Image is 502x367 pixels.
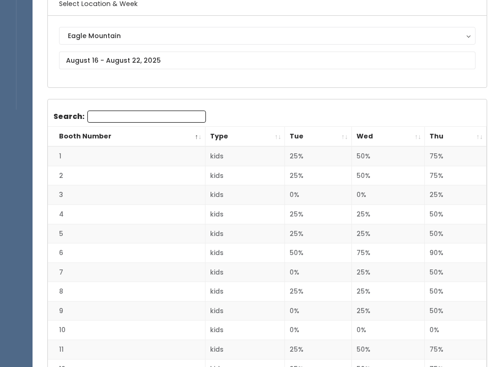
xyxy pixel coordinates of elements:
td: 25% [285,166,352,186]
td: 25% [351,205,425,225]
button: Eagle Mountain [59,27,476,45]
td: 50% [425,301,487,321]
td: 0% [285,301,352,321]
td: 50% [285,244,352,263]
td: 50% [425,282,487,302]
td: kids [205,341,284,360]
td: 25% [351,301,425,321]
th: Type: activate to sort column ascending [205,127,284,147]
td: 10 [48,321,205,341]
td: 0% [351,321,425,341]
td: kids [205,205,284,225]
td: kids [205,263,284,282]
td: kids [205,224,284,244]
td: 0% [351,186,425,205]
td: 0% [285,186,352,205]
td: 7 [48,263,205,282]
td: 4 [48,205,205,225]
td: kids [205,244,284,263]
td: 3 [48,186,205,205]
td: 2 [48,166,205,186]
td: 25% [285,224,352,244]
td: 25% [285,341,352,360]
td: kids [205,166,284,186]
td: 25% [351,224,425,244]
td: 25% [351,263,425,282]
th: Booth Number: activate to sort column descending [48,127,205,147]
td: 75% [425,341,487,360]
th: Tue: activate to sort column ascending [285,127,352,147]
td: 25% [285,147,352,166]
td: kids [205,282,284,302]
td: kids [205,321,284,341]
td: 75% [425,166,487,186]
td: 50% [351,147,425,166]
td: 90% [425,244,487,263]
td: 1 [48,147,205,166]
td: kids [205,301,284,321]
td: 50% [351,341,425,360]
td: 50% [425,263,487,282]
th: Thu: activate to sort column ascending [425,127,487,147]
td: 11 [48,341,205,360]
td: 25% [351,282,425,302]
td: 0% [285,263,352,282]
input: August 16 - August 22, 2025 [59,52,476,70]
th: Wed: activate to sort column ascending [351,127,425,147]
td: kids [205,147,284,166]
td: 6 [48,244,205,263]
td: kids [205,186,284,205]
td: 5 [48,224,205,244]
td: 75% [351,244,425,263]
td: 8 [48,282,205,302]
td: 0% [425,321,487,341]
td: 50% [425,205,487,225]
div: Eagle Mountain [68,31,467,41]
td: 50% [425,224,487,244]
td: 9 [48,301,205,321]
td: 25% [425,186,487,205]
input: Search: [87,111,206,123]
td: 50% [351,166,425,186]
td: 25% [285,205,352,225]
td: 0% [285,321,352,341]
td: 25% [285,282,352,302]
label: Search: [53,111,206,123]
td: 75% [425,147,487,166]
